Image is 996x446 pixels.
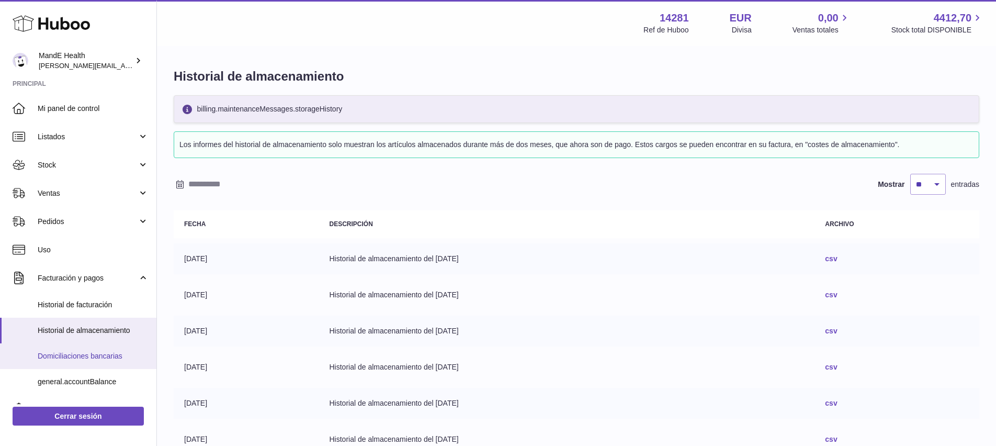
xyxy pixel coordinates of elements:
div: MandE Health [39,51,133,71]
span: Ventas [38,188,138,198]
span: Stock total DISPONIBLE [891,25,983,35]
a: csv [825,399,837,407]
td: Historial de almacenamiento del [DATE] [319,352,814,383]
span: Listados [38,132,138,142]
strong: EUR [730,11,752,25]
p: Los informes del historial de almacenamiento solo muestran los artículos almacenados durante más ... [179,137,974,152]
span: Ventas totales [793,25,851,35]
a: Cerrar sesión [13,407,144,426]
label: Mostrar [878,180,904,189]
a: csv [825,435,837,443]
div: billing.maintenanceMessages.storageHistory [174,95,979,123]
strong: Descripción [329,220,372,228]
span: Domiciliaciones bancarias [38,351,149,361]
td: [DATE] [174,280,319,310]
a: 0,00 Ventas totales [793,11,851,35]
td: Historial de almacenamiento del [DATE] [319,388,814,419]
span: Pedidos [38,217,138,227]
a: 4412,70 Stock total DISPONIBLE [891,11,983,35]
td: [DATE] [174,243,319,274]
a: csv [825,254,837,263]
span: Historial de facturación [38,300,149,310]
span: 4412,70 [934,11,971,25]
span: Facturación y pagos [38,273,138,283]
span: entradas [951,180,979,189]
td: [DATE] [174,316,319,347]
td: Historial de almacenamiento del [DATE] [319,243,814,274]
h1: Historial de almacenamiento [174,68,979,85]
strong: Archivo [825,220,854,228]
span: Uso [38,245,149,255]
span: Stock [38,160,138,170]
strong: 14281 [660,11,689,25]
span: Historial de almacenamiento [38,326,149,336]
td: Historial de almacenamiento del [DATE] [319,280,814,310]
div: Ref de Huboo [643,25,688,35]
td: Historial de almacenamiento del [DATE] [319,316,814,347]
a: csv [825,327,837,335]
a: csv [825,291,837,299]
td: [DATE] [174,352,319,383]
img: luis.mendieta@mandehealth.com [13,53,28,69]
span: Incidencias [38,404,149,414]
td: [DATE] [174,388,319,419]
span: [PERSON_NAME][EMAIL_ADDRESS][PERSON_NAME][DOMAIN_NAME] [39,61,266,70]
strong: Fecha [184,220,206,228]
span: 0,00 [818,11,839,25]
a: csv [825,363,837,371]
div: Divisa [732,25,752,35]
span: general.accountBalance [38,377,149,387]
span: Mi panel de control [38,104,149,114]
